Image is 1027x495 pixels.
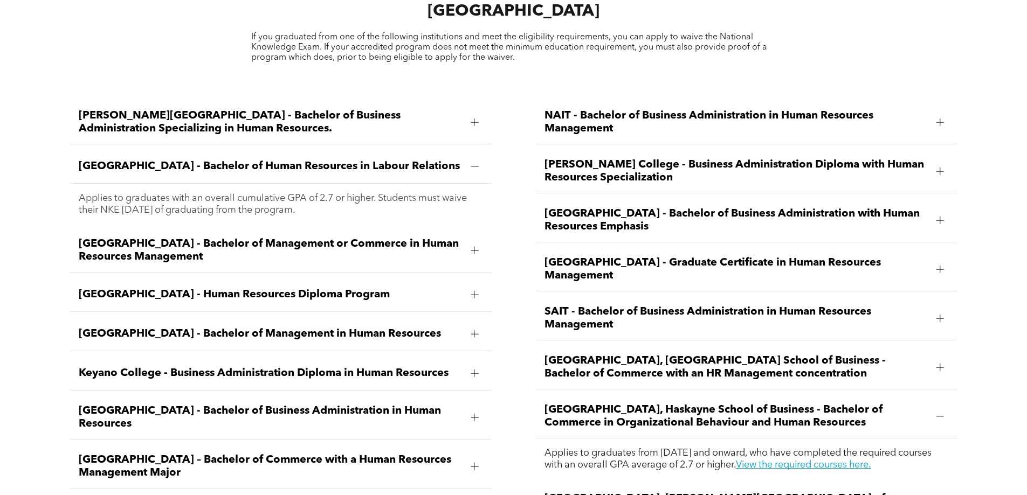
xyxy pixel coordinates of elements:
[544,448,932,470] span: Applies to graduates from [DATE] and onward, who have completed the required courses with an over...
[544,403,928,429] span: [GEOGRAPHIC_DATA], Haskayne School of Business - Bachelor of Commerce in Organizational Behaviour...
[79,405,462,430] span: [GEOGRAPHIC_DATA] - Bachelor of Business Administration in Human Resources
[251,33,767,62] span: If you graduated from one of the following institutions and meet the eligibility requirements, yo...
[79,160,462,173] span: [GEOGRAPHIC_DATA] - Bachelor of Human Resources in Labour Relations
[736,460,871,470] a: View the required courses here.
[544,207,928,233] span: [GEOGRAPHIC_DATA] - Bachelor of Business Administration with Human Resources Emphasis
[79,327,462,340] span: [GEOGRAPHIC_DATA] - Bachelor of Management in Human Resources
[79,192,483,216] p: Applies to graduates with an overall cumulative GPA of 2.7 or higher. Students must waive their N...
[544,109,928,135] span: NAIT - Bachelor of Business Administration in Human Resources Management
[544,256,928,282] span: [GEOGRAPHIC_DATA] - Graduate Certificate in Human Resources Management
[79,454,462,479] span: [GEOGRAPHIC_DATA] – Bachelor of Commerce with a Human Resources Management Major
[544,158,928,184] span: [PERSON_NAME] College - Business Administration Diploma with Human Resources Specialization
[79,109,462,135] span: [PERSON_NAME][GEOGRAPHIC_DATA] - Bachelor of Business Administration Specializing in Human Resour...
[79,238,462,263] span: [GEOGRAPHIC_DATA] - Bachelor of Management or Commerce in Human Resources Management
[544,354,928,380] span: [GEOGRAPHIC_DATA], [GEOGRAPHIC_DATA] School of Business - Bachelor of Commerce with an HR Managem...
[79,288,462,301] span: [GEOGRAPHIC_DATA] - Human Resources Diploma Program
[544,305,928,331] span: SAIT - Bachelor of Business Administration in Human Resources Management
[79,367,462,380] span: Keyano College - Business Administration Diploma in Human Resources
